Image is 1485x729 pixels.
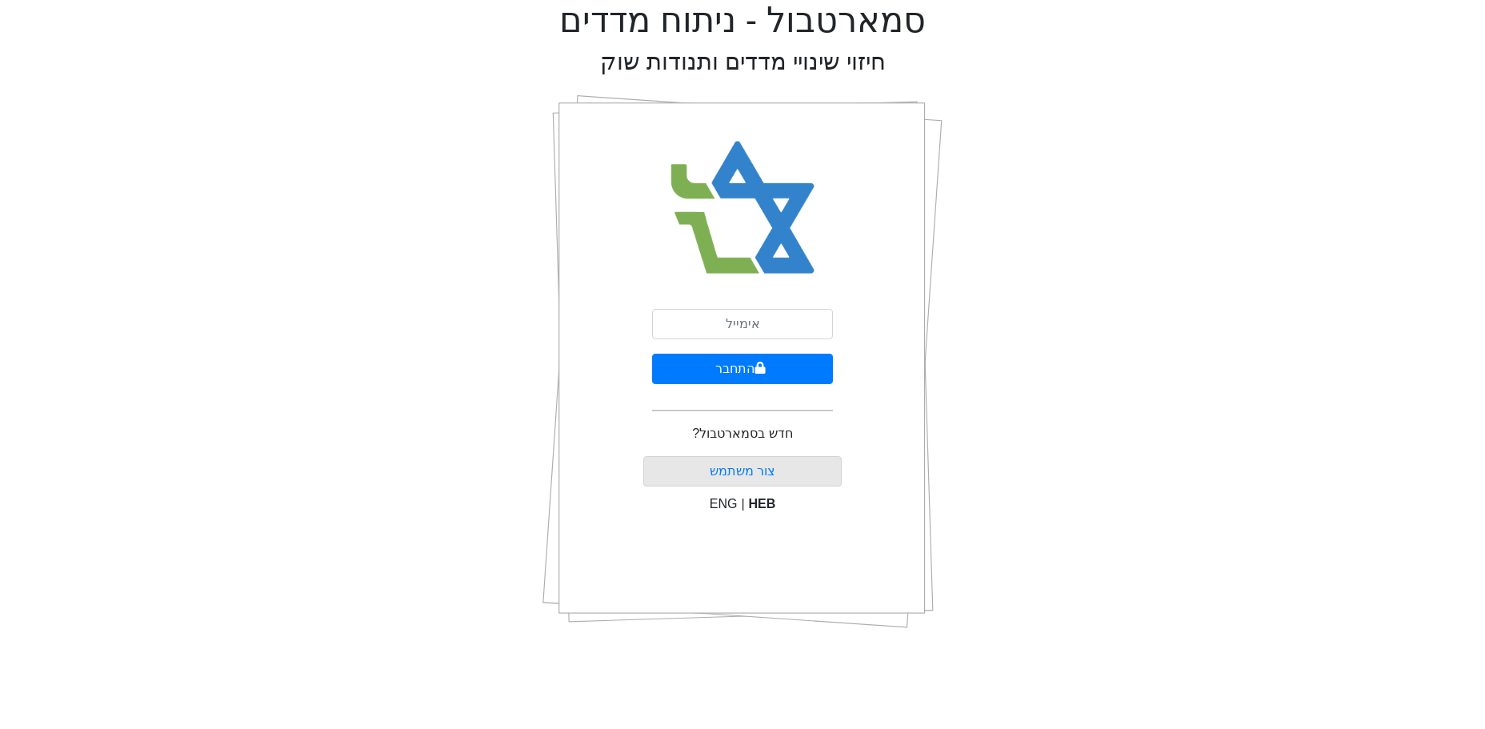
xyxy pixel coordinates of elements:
[710,464,775,478] a: צור משתמש
[749,497,776,511] span: HEB
[652,354,833,384] button: התחבר
[600,48,886,76] h2: חיזוי שינויי מדדים ותנודות שוק
[741,497,744,511] span: |
[692,424,792,443] p: חדש בסמארטבול?
[643,456,843,487] button: צור משתמש
[652,309,833,339] input: אימייל
[710,497,738,511] span: ENG
[656,120,830,296] img: Smart Bull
